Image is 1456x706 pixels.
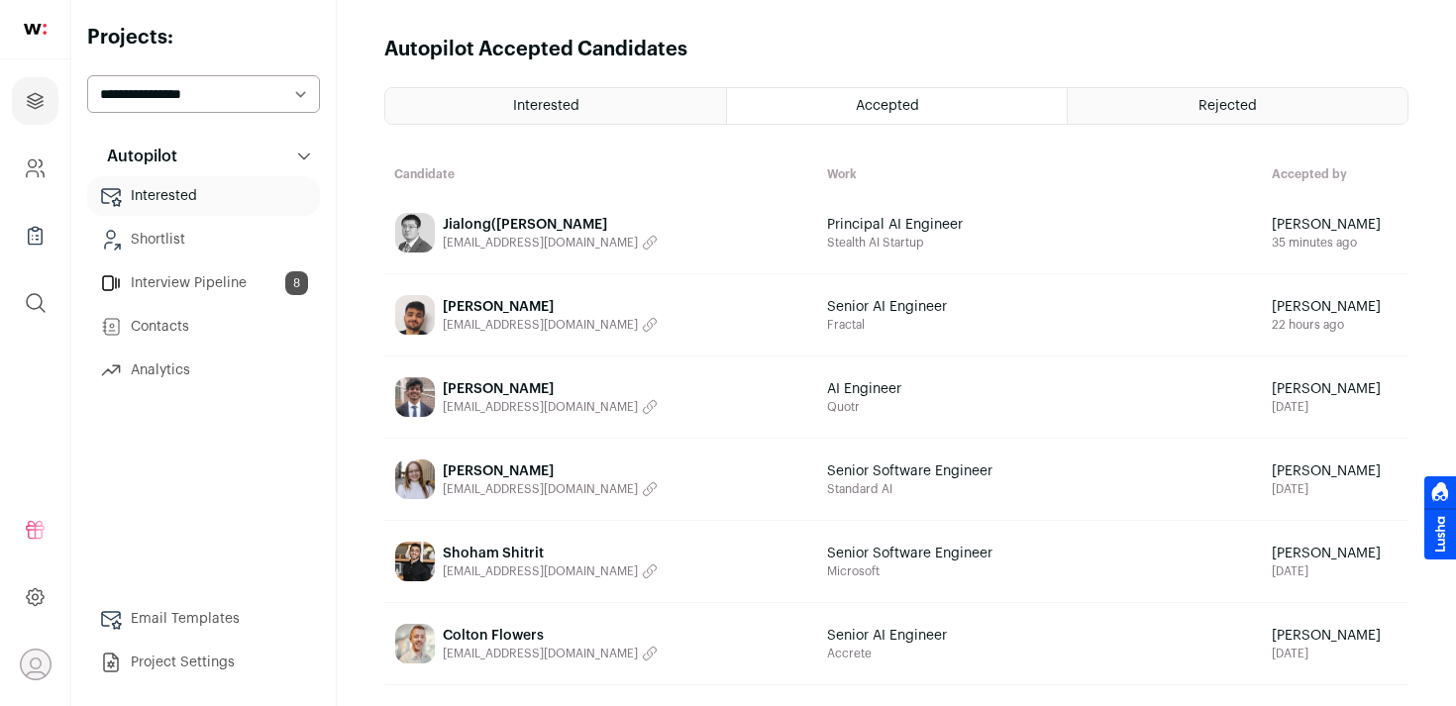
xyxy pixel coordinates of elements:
[1272,399,1399,415] span: [DATE]
[443,399,638,415] span: [EMAIL_ADDRESS][DOMAIN_NAME]
[443,379,658,399] span: [PERSON_NAME]
[443,544,658,563] span: Shoham Shitrit
[395,459,435,499] img: f19ec2fdc3edcb3b9c8664b18d91fbf6de594ce4538809a3598a557d66abb58d
[1272,317,1399,333] span: 22 hours ago
[1272,563,1399,579] span: [DATE]
[827,563,1252,579] span: Microsoft
[443,481,658,497] button: [EMAIL_ADDRESS][DOMAIN_NAME]
[87,176,320,216] a: Interested
[385,440,816,519] a: [PERSON_NAME] [EMAIL_ADDRESS][DOMAIN_NAME]
[12,145,58,192] a: Company and ATS Settings
[827,399,1252,415] span: Quotr
[87,351,320,390] a: Analytics
[443,317,638,333] span: [EMAIL_ADDRESS][DOMAIN_NAME]
[395,542,435,581] img: bd352ea2e7fa0fe3189a61d91512b8d52fb33b9ac35ca836470fd16ebc0a0d74.jpg
[856,99,919,113] span: Accepted
[87,307,320,347] a: Contacts
[827,626,1065,646] span: Senior AI Engineer
[395,624,435,663] img: 46f09b37b6902d07b5ac9939b582a95be1e3ae8e3a67dd0ca9e6c3bcc7ca1783.jpg
[385,193,816,272] a: Jialong([PERSON_NAME] [EMAIL_ADDRESS][DOMAIN_NAME]
[384,156,817,192] th: Candidate
[385,88,726,124] a: Interested
[1272,297,1399,317] span: [PERSON_NAME]
[1272,544,1399,563] span: [PERSON_NAME]
[95,145,177,168] p: Autopilot
[443,626,658,646] span: Colton Flowers
[1272,626,1399,646] span: [PERSON_NAME]
[385,604,816,683] a: Colton Flowers [EMAIL_ADDRESS][DOMAIN_NAME]
[20,649,52,680] button: Open dropdown
[443,399,658,415] button: [EMAIL_ADDRESS][DOMAIN_NAME]
[827,215,1065,235] span: Principal AI Engineer
[817,156,1262,192] th: Work
[1198,99,1257,113] span: Rejected
[443,481,638,497] span: [EMAIL_ADDRESS][DOMAIN_NAME]
[443,235,658,251] button: [EMAIL_ADDRESS][DOMAIN_NAME]
[385,522,816,601] a: Shoham Shitrit [EMAIL_ADDRESS][DOMAIN_NAME]
[443,297,658,317] span: [PERSON_NAME]
[1272,481,1399,497] span: [DATE]
[87,263,320,303] a: Interview Pipeline8
[87,643,320,682] a: Project Settings
[1068,88,1407,124] a: Rejected
[285,271,308,295] span: 8
[443,646,658,661] button: [EMAIL_ADDRESS][DOMAIN_NAME]
[12,77,58,125] a: Projects
[443,563,658,579] button: [EMAIL_ADDRESS][DOMAIN_NAME]
[443,563,638,579] span: [EMAIL_ADDRESS][DOMAIN_NAME]
[87,599,320,639] a: Email Templates
[827,481,1252,497] span: Standard AI
[827,235,1252,251] span: Stealth AI Startup
[827,544,1065,563] span: Senior Software Engineer
[385,275,816,354] a: [PERSON_NAME] [EMAIL_ADDRESS][DOMAIN_NAME]
[395,377,435,417] img: 2c8fe3ebcc8e49d2449812950203b653e5bf013b597bfd19e118399cbb97fd28.jpg
[443,461,658,481] span: [PERSON_NAME]
[1272,379,1399,399] span: [PERSON_NAME]
[1272,235,1399,251] span: 35 minutes ago
[1272,646,1399,661] span: [DATE]
[385,357,816,437] a: [PERSON_NAME] [EMAIL_ADDRESS][DOMAIN_NAME]
[384,36,687,63] h1: Autopilot Accepted Candidates
[443,317,658,333] button: [EMAIL_ADDRESS][DOMAIN_NAME]
[513,99,579,113] span: Interested
[827,317,1252,333] span: Fractal
[827,297,1065,317] span: Senior AI Engineer
[443,235,638,251] span: [EMAIL_ADDRESS][DOMAIN_NAME]
[1272,461,1399,481] span: [PERSON_NAME]
[87,220,320,259] a: Shortlist
[443,215,658,235] span: Jialong([PERSON_NAME]
[827,646,1252,661] span: Accrete
[24,24,47,35] img: wellfound-shorthand-0d5821cbd27db2630d0214b213865d53afaa358527fdda9d0ea32b1df1b89c2c.svg
[87,24,320,51] h2: Projects:
[1262,156,1408,192] th: Accepted by
[1272,215,1399,235] span: [PERSON_NAME]
[827,461,1065,481] span: Senior Software Engineer
[443,646,638,661] span: [EMAIL_ADDRESS][DOMAIN_NAME]
[395,295,435,335] img: f3a5ad3692a9ce4a296304453ccd8f9f0e0884d0d015c03b6746326b9498c526.jpg
[12,212,58,259] a: Company Lists
[395,213,435,252] img: 60dcc276399f1509a7f70799590bf827edc5bb9db59d2f363a19444db9b30a07.jpg
[87,137,320,176] button: Autopilot
[827,379,1065,399] span: AI Engineer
